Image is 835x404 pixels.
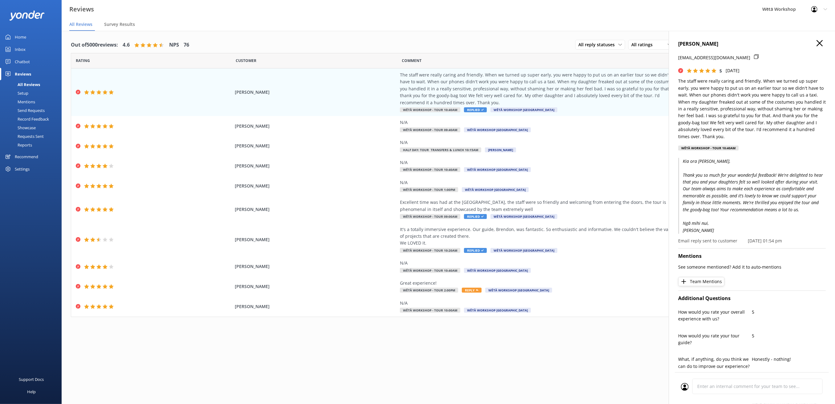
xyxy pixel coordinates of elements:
[400,147,481,152] span: Half day: Tour Transfers & Lunch 10:15am
[19,373,44,385] div: Support Docs
[9,10,45,21] img: yonder-white-logo.png
[491,107,557,112] span: Wētā Workshop [GEOGRAPHIC_DATA]
[4,80,40,89] div: All Reviews
[235,123,397,130] span: [PERSON_NAME]
[678,277,724,286] button: Team Mentions
[4,97,35,106] div: Mentions
[464,248,487,253] span: Replied
[678,78,826,140] p: The staff were really caring and friendly. When we turned up super early, you were happy to put u...
[235,283,397,290] span: [PERSON_NAME]
[4,89,62,97] a: Setup
[4,80,62,89] a: All Reviews
[4,89,28,97] div: Setup
[681,383,689,391] img: user_profile.svg
[678,252,826,260] h4: Mentions
[726,67,739,74] p: [DATE]
[69,21,92,27] span: All Reviews
[578,41,618,48] span: All reply statuses
[235,303,397,310] span: [PERSON_NAME]
[631,41,656,48] span: All ratings
[400,280,680,287] div: Great experience!
[400,159,680,166] div: N/A
[15,150,38,163] div: Recommend
[678,356,752,370] p: What, if anything, do you think we can do to improve our experience?
[235,236,397,243] span: [PERSON_NAME]
[719,68,722,74] span: 5
[15,163,30,175] div: Settings
[400,187,458,192] span: Wētā Workshop - Tour 1:00pm
[485,288,552,293] span: Wētā Workshop [GEOGRAPHIC_DATA]
[678,332,752,346] p: How would you rate your tour guide?
[400,300,680,307] div: N/A
[464,167,531,172] span: Wētā Workshop [GEOGRAPHIC_DATA]
[464,308,531,313] span: Wētā Workshop [GEOGRAPHIC_DATA]
[678,54,750,61] p: [EMAIL_ADDRESS][DOMAIN_NAME]
[678,237,737,244] p: Email reply sent to customer
[235,263,397,270] span: [PERSON_NAME]
[235,183,397,189] span: [PERSON_NAME]
[15,56,30,68] div: Chatbot
[400,260,680,266] div: N/A
[123,41,130,49] h4: 4.6
[464,214,487,219] span: Replied
[400,248,460,253] span: Wētā Workshop - Tour 10:20am
[4,97,62,106] a: Mentions
[462,187,529,192] span: Wētā Workshop [GEOGRAPHIC_DATA]
[817,40,823,47] button: Close
[69,4,94,14] h3: Reviews
[235,89,397,96] span: [PERSON_NAME]
[678,158,826,234] p: Kia ora [PERSON_NAME], Thank you so much for your wonderful feedback! We're delighted to hear tha...
[4,132,62,141] a: Requests Sent
[464,127,531,132] span: Wētā Workshop [GEOGRAPHIC_DATA]
[491,214,557,219] span: Wētā Workshop [GEOGRAPHIC_DATA]
[184,41,189,49] h4: 76
[678,309,752,323] p: How would you rate your overall experience with us?
[400,214,460,219] span: Wētā Workshop - Tour 09:00am
[4,123,62,132] a: Showcase
[400,127,460,132] span: Wētā Workshop - Tour 09:40am
[4,123,36,132] div: Showcase
[236,58,256,64] span: Date
[400,72,680,106] div: The staff were really caring and friendly. When we turned up super early, you were happy to put u...
[400,226,680,247] div: It's a totally immersive experience. Our guide, Brendon, was fantastic. So enthusiastic and infor...
[4,132,44,141] div: Requests Sent
[4,141,32,149] div: Reports
[400,288,458,293] span: Wētā Workshop - Tour 2:00pm
[464,268,531,273] span: Wētā Workshop [GEOGRAPHIC_DATA]
[678,40,826,48] h4: [PERSON_NAME]
[464,107,487,112] span: Replied
[4,115,49,123] div: Record Feedback
[235,206,397,213] span: [PERSON_NAME]
[400,268,460,273] span: Wētā Workshop - Tour 10:40am
[400,119,680,126] div: N/A
[400,107,460,112] span: Wētā Workshop - Tour 10:40am
[400,199,680,213] div: Excellent time was had at the [GEOGRAPHIC_DATA], the staff were so friendly and welcoming from en...
[169,41,179,49] h4: NPS
[678,295,826,303] h4: Additional Questions
[15,31,26,43] div: Home
[491,248,557,253] span: Wētā Workshop [GEOGRAPHIC_DATA]
[678,264,826,270] p: See someone mentioned? Add it to auto-mentions
[462,288,482,293] span: Reply
[4,106,62,115] a: Send Requests
[4,106,45,115] div: Send Requests
[752,332,826,339] p: 5
[748,237,782,244] p: [DATE] 01:54 pm
[4,141,62,149] a: Reports
[400,139,680,146] div: N/A
[235,163,397,169] span: [PERSON_NAME]
[752,356,826,363] p: Honestly - nothing!
[104,21,135,27] span: Survey Results
[71,41,118,49] h4: Out of 5000 reviews:
[4,115,62,123] a: Record Feedback
[15,68,31,80] div: Reviews
[402,58,422,64] span: Question
[485,147,516,152] span: [PERSON_NAME]
[27,385,36,398] div: Help
[752,309,826,315] p: 5
[76,58,90,64] span: Date
[400,308,460,313] span: Wētā Workshop - Tour 10:00am
[400,179,680,186] div: N/A
[235,142,397,149] span: [PERSON_NAME]
[15,43,26,56] div: Inbox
